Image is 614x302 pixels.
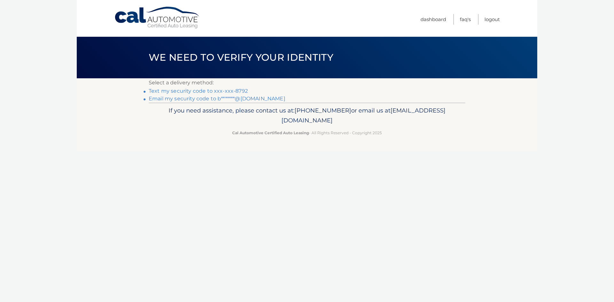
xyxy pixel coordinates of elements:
[153,129,461,136] p: - All Rights Reserved - Copyright 2025
[460,14,471,25] a: FAQ's
[114,6,201,29] a: Cal Automotive
[153,105,461,126] p: If you need assistance, please contact us at: or email us at
[421,14,446,25] a: Dashboard
[149,78,465,87] p: Select a delivery method:
[295,107,351,114] span: [PHONE_NUMBER]
[149,51,333,63] span: We need to verify your identity
[149,96,285,102] a: Email my security code to b*******@[DOMAIN_NAME]
[484,14,500,25] a: Logout
[149,88,248,94] a: Text my security code to xxx-xxx-8792
[232,130,309,135] strong: Cal Automotive Certified Auto Leasing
